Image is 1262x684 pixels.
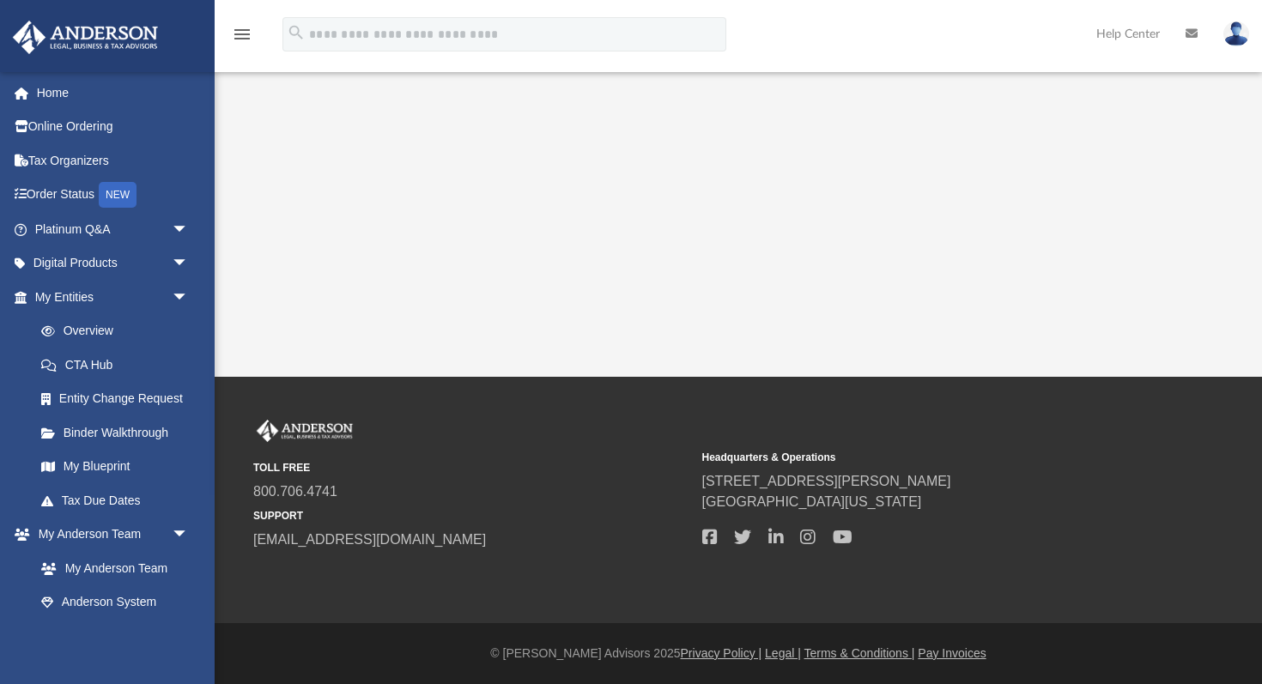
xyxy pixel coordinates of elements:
img: Anderson Advisors Platinum Portal [253,420,356,442]
span: arrow_drop_down [172,212,206,247]
small: SUPPORT [253,508,690,524]
a: My Entitiesarrow_drop_down [12,280,215,314]
a: [STREET_ADDRESS][PERSON_NAME] [702,474,951,488]
a: Pay Invoices [918,646,986,660]
a: Terms & Conditions | [804,646,915,660]
a: Anderson System [24,585,206,620]
small: TOLL FREE [253,460,690,475]
i: menu [232,24,252,45]
a: My Blueprint [24,450,206,484]
a: Overview [24,314,215,348]
a: Binder Walkthrough [24,415,215,450]
a: Order StatusNEW [12,178,215,213]
span: arrow_drop_down [172,518,206,553]
a: CTA Hub [24,348,215,382]
a: Privacy Policy | [681,646,762,660]
img: User Pic [1223,21,1249,46]
a: Platinum Q&Aarrow_drop_down [12,212,215,246]
small: Headquarters & Operations [702,450,1139,465]
i: search [287,23,306,42]
a: menu [232,33,252,45]
a: Online Ordering [12,110,215,144]
span: arrow_drop_down [172,246,206,281]
div: © [PERSON_NAME] Advisors 2025 [215,645,1262,663]
a: [GEOGRAPHIC_DATA][US_STATE] [702,494,922,509]
a: Legal | [765,646,801,660]
a: My Anderson Team [24,551,197,585]
a: [EMAIL_ADDRESS][DOMAIN_NAME] [253,532,486,547]
a: 800.706.4741 [253,484,337,499]
div: NEW [99,182,137,208]
a: My Anderson Teamarrow_drop_down [12,518,206,552]
a: Home [12,76,215,110]
a: Client Referrals [24,619,206,653]
span: arrow_drop_down [172,280,206,315]
a: Tax Due Dates [24,483,215,518]
a: Entity Change Request [24,382,215,416]
img: Anderson Advisors Platinum Portal [8,21,163,54]
a: Digital Productsarrow_drop_down [12,246,215,281]
a: Tax Organizers [12,143,215,178]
